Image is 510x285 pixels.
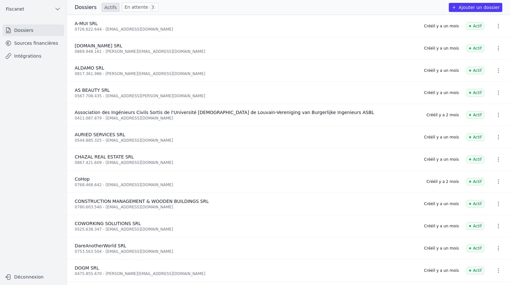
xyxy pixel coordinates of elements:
[467,22,484,30] span: Actif
[75,182,419,187] div: 0768.468.642 - [EMAIL_ADDRESS][DOMAIN_NAME]
[3,50,64,62] a: Intégrations
[3,24,64,36] a: Dossiers
[75,249,416,254] div: 0753.563.504 - [EMAIL_ADDRESS][DOMAIN_NAME]
[75,93,416,99] div: 0567.708.435 - [EMAIL_ADDRESS][PERSON_NAME][DOMAIN_NAME]
[75,65,104,71] span: ALDAMO SRL
[122,3,158,12] a: En attente 3
[149,4,156,11] span: 3
[75,204,416,210] div: 0780.603.540 - [EMAIL_ADDRESS][DOMAIN_NAME]
[75,88,110,93] span: AS BEAUTY SRL
[75,176,90,182] span: CoHop
[424,46,459,51] div: Créé il y a un mois
[424,68,459,73] div: Créé il y a un mois
[75,265,99,271] span: DOGM SRL
[467,267,484,274] span: Actif
[3,272,64,282] button: Déconnexion
[75,71,416,76] div: 0817.361.986 - [PERSON_NAME][EMAIL_ADDRESS][DOMAIN_NAME]
[467,133,484,141] span: Actif
[424,24,459,29] div: Créé il y a un mois
[427,112,459,118] div: Créé il y a 2 mois
[75,199,209,204] span: CONSTRUCTION MANAGEMENT & WOODEN BUILDINGS SRL
[467,222,484,230] span: Actif
[75,43,122,48] span: [DOMAIN_NAME] SRL
[427,179,459,184] div: Créé il y a 2 mois
[75,154,134,159] span: CHAZAL REAL ESTATE SRL
[75,49,416,54] div: 0869.948.161 - [PERSON_NAME][EMAIL_ADDRESS][DOMAIN_NAME]
[467,89,484,97] span: Actif
[3,37,64,49] a: Sources financières
[75,160,416,165] div: 0867.421.609 - [EMAIL_ADDRESS][DOMAIN_NAME]
[449,3,502,12] button: Ajouter un dossier
[75,116,419,121] div: 0411.087.879 - [EMAIL_ADDRESS][DOMAIN_NAME]
[75,110,374,115] span: Association des Ingénieurs Civils Sortis de l'Université [DEMOGRAPHIC_DATA] de Louvain-Vereniging...
[3,4,64,14] button: Fiscanet
[75,271,416,276] div: 0475.855.670 - [PERSON_NAME][EMAIL_ADDRESS][DOMAIN_NAME]
[75,221,141,226] span: COWORKING SOLUTIONS SRL
[424,268,459,273] div: Créé il y a un mois
[102,3,119,12] a: Actifs
[75,138,416,143] div: 0544.885.325 - [EMAIL_ADDRESS][DOMAIN_NAME]
[75,21,98,26] span: A-MUI SRL
[424,90,459,95] div: Créé il y a un mois
[75,132,125,137] span: AURIED SERVICES SRL
[424,201,459,206] div: Créé il y a un mois
[75,4,97,11] h3: Dossiers
[424,223,459,229] div: Créé il y a un mois
[75,27,416,32] div: 0726.622.644 - [EMAIL_ADDRESS][DOMAIN_NAME]
[467,67,484,74] span: Actif
[424,135,459,140] div: Créé il y a un mois
[424,246,459,251] div: Créé il y a un mois
[467,200,484,208] span: Actif
[467,244,484,252] span: Actif
[75,227,416,232] div: 0525.638.347 - [EMAIL_ADDRESS][DOMAIN_NAME]
[467,111,484,119] span: Actif
[6,6,24,12] span: Fiscanet
[424,157,459,162] div: Créé il y a un mois
[467,178,484,185] span: Actif
[467,44,484,52] span: Actif
[467,156,484,163] span: Actif
[75,243,126,248] span: DareAnotherWorld SRL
